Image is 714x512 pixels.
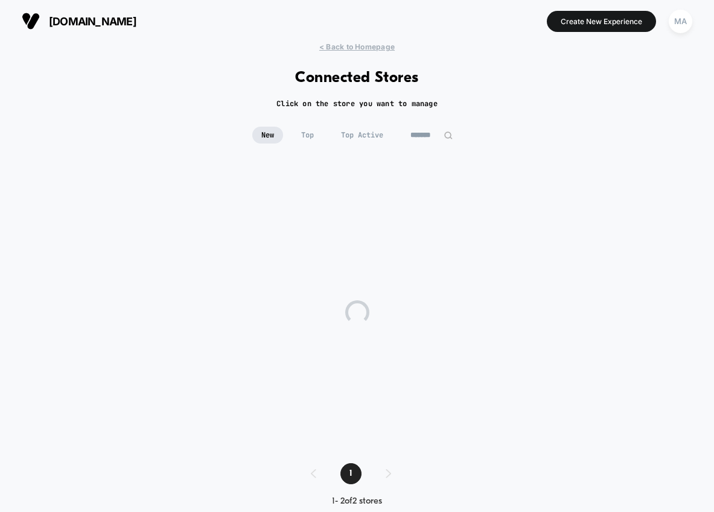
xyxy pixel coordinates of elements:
[295,69,419,87] h1: Connected Stores
[292,127,323,144] span: Top
[276,99,438,109] h2: Click on the store you want to manage
[669,10,692,33] div: MA
[332,127,392,144] span: Top Active
[49,15,136,28] span: [DOMAIN_NAME]
[444,131,453,140] img: edit
[665,9,696,34] button: MA
[319,42,395,51] span: < Back to Homepage
[18,11,140,31] button: [DOMAIN_NAME]
[22,12,40,30] img: Visually logo
[252,127,283,144] span: New
[547,11,656,32] button: Create New Experience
